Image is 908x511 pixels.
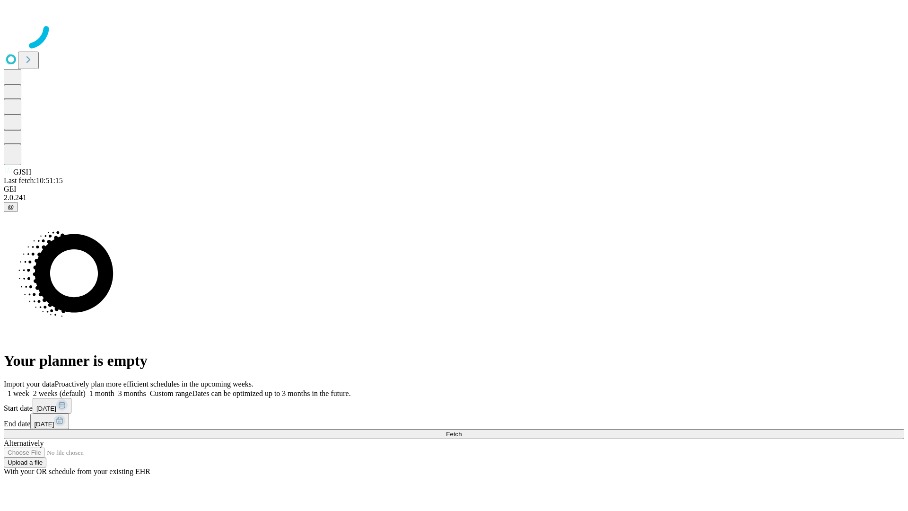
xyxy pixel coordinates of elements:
[192,389,350,397] span: Dates can be optimized up to 3 months in the future.
[8,203,14,211] span: @
[4,202,18,212] button: @
[446,431,462,438] span: Fetch
[150,389,192,397] span: Custom range
[4,380,55,388] span: Import your data
[30,414,69,429] button: [DATE]
[13,168,31,176] span: GJSH
[4,458,46,467] button: Upload a file
[4,194,904,202] div: 2.0.241
[4,429,904,439] button: Fetch
[33,389,86,397] span: 2 weeks (default)
[4,414,904,429] div: End date
[33,398,71,414] button: [DATE]
[8,389,29,397] span: 1 week
[55,380,253,388] span: Proactively plan more efficient schedules in the upcoming weeks.
[34,421,54,428] span: [DATE]
[4,185,904,194] div: GEI
[4,467,150,476] span: With your OR schedule from your existing EHR
[4,352,904,370] h1: Your planner is empty
[4,398,904,414] div: Start date
[36,405,56,412] span: [DATE]
[89,389,114,397] span: 1 month
[4,176,63,185] span: Last fetch: 10:51:15
[118,389,146,397] span: 3 months
[4,439,44,447] span: Alternatively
